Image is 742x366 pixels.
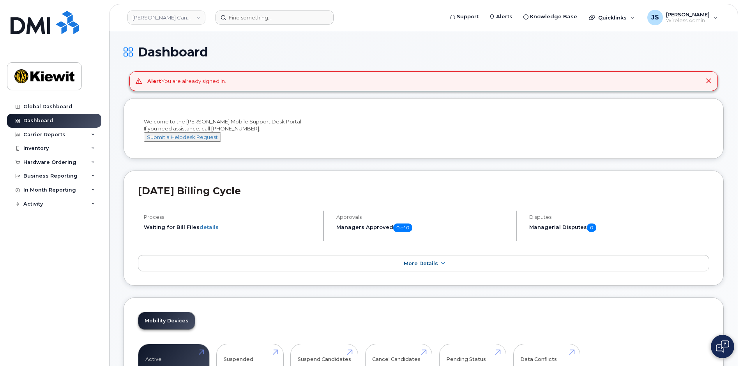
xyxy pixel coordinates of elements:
[529,223,709,232] h5: Managerial Disputes
[336,214,509,220] h4: Approvals
[147,78,161,84] strong: Alert
[124,45,724,59] h1: Dashboard
[716,340,729,353] img: Open chat
[144,118,703,142] div: Welcome to the [PERSON_NAME] Mobile Support Desk Portal If you need assistance, call [PHONE_NUMBER].
[404,260,438,266] span: More Details
[147,77,226,85] div: You are already signed in.
[144,134,221,140] a: Submit a Helpdesk Request
[200,224,219,230] a: details
[138,185,709,197] h2: [DATE] Billing Cycle
[587,223,596,232] span: 0
[144,223,316,231] li: Waiting for Bill Files
[138,312,195,329] a: Mobility Devices
[144,132,221,142] button: Submit a Helpdesk Request
[529,214,709,220] h4: Disputes
[393,223,412,232] span: 0 of 0
[336,223,509,232] h5: Managers Approved
[144,214,316,220] h4: Process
